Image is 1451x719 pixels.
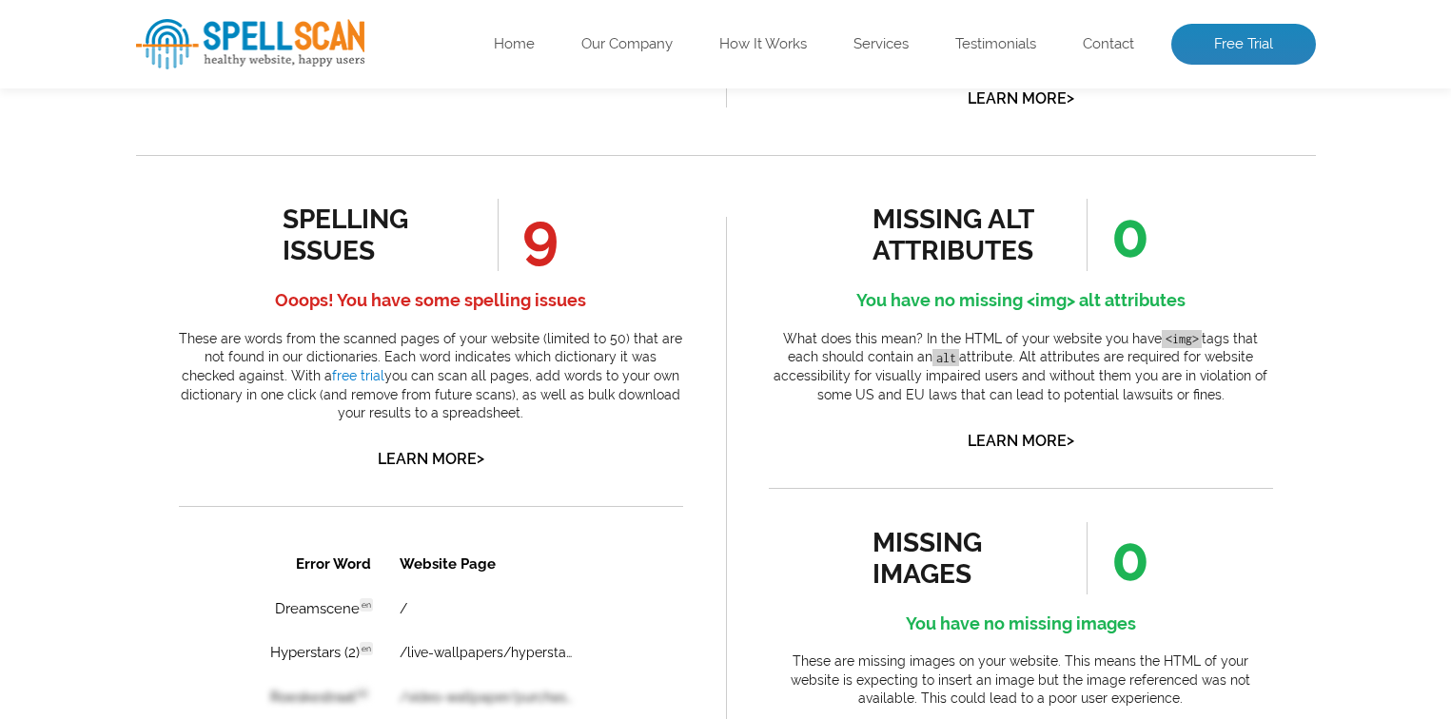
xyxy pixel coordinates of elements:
[769,285,1273,316] h4: You have no missing <img> alt attributes
[49,2,206,46] th: Error Word
[179,330,683,423] p: These are words from the scanned pages of your website (limited to 50) that are not found in our ...
[873,527,1045,590] div: missing images
[968,432,1074,450] a: Learn More>
[207,2,455,46] th: Website Page
[719,35,807,54] a: How It Works
[179,285,683,316] h4: Ooops! You have some spelling issues
[769,652,1273,709] p: These are missing images on your website. This means the HTML of your website is expecting to ins...
[494,35,535,54] a: Home
[10,264,495,282] span: Want to view
[221,105,397,120] a: /live-wallpapers/hyperstars-3d/
[49,48,206,89] td: Dreamscene
[378,450,484,468] a: Learn More>
[1087,199,1149,271] span: 0
[221,61,228,76] a: /
[968,89,1074,107] a: Learn More>
[10,264,495,318] h3: All Results?
[1162,330,1202,348] code: <img>
[332,368,384,383] a: free trial
[1087,522,1149,594] span: 0
[1083,35,1134,54] a: Contact
[853,35,909,54] a: Services
[955,35,1036,54] a: Testimonials
[769,330,1273,404] p: What does this mean? In the HTML of your website you have tags that each should contain an attrib...
[181,102,194,115] span: en
[1067,427,1074,454] span: >
[477,445,484,472] span: >
[378,71,484,89] a: Learn More>
[581,35,673,54] a: Our Company
[49,91,206,133] td: Hyperstars (2)
[1067,85,1074,111] span: >
[932,349,959,367] code: alt
[166,337,339,377] a: Get Free Trial
[873,204,1045,266] div: missing alt attributes
[136,19,364,69] img: spellScan
[283,204,455,266] div: spelling issues
[1171,24,1316,66] a: Free Trial
[769,609,1273,639] h4: You have no missing images
[498,199,559,271] span: 9
[181,58,194,71] span: en
[243,499,260,520] a: 1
